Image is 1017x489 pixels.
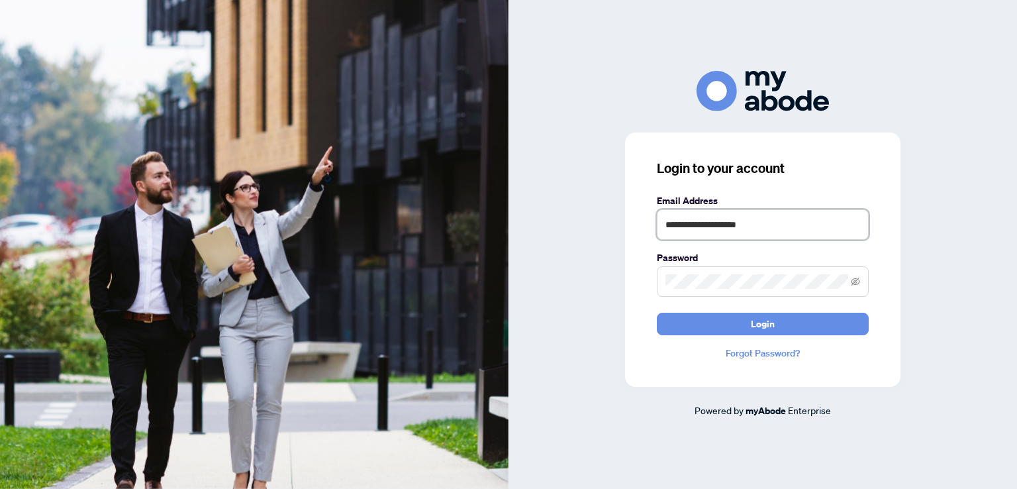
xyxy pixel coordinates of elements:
span: Enterprise [788,404,831,416]
span: eye-invisible [851,277,860,286]
button: Login [657,313,869,335]
a: Forgot Password? [657,346,869,360]
span: Powered by [695,404,744,416]
a: myAbode [746,404,786,418]
span: Login [751,313,775,335]
h3: Login to your account [657,159,869,178]
label: Email Address [657,193,869,208]
label: Password [657,250,869,265]
img: ma-logo [697,71,829,111]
